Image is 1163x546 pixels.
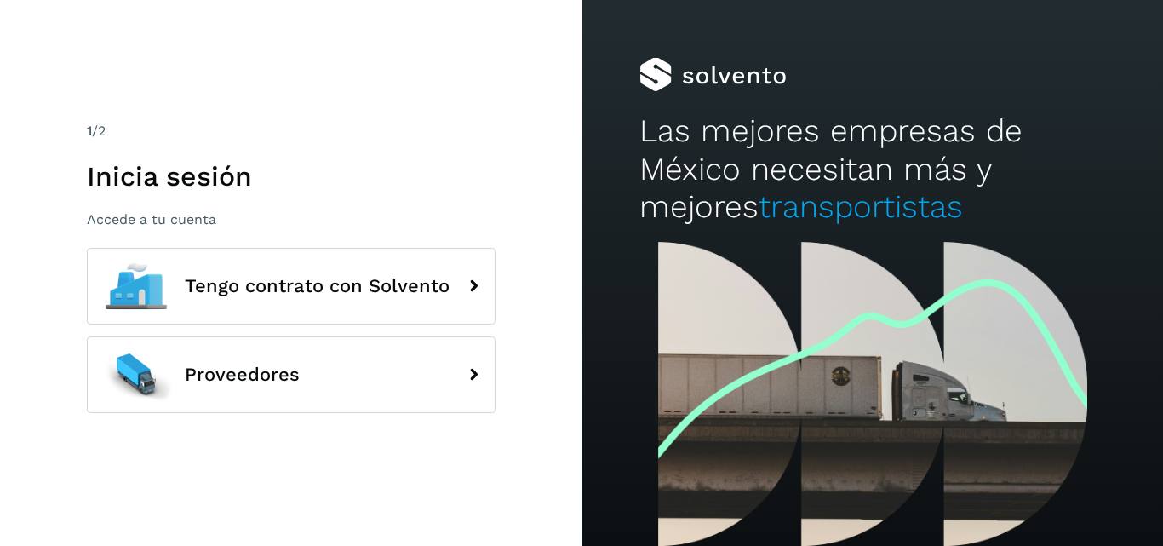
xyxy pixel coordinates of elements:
[87,248,496,325] button: Tengo contrato con Solvento
[759,188,963,225] span: transportistas
[87,336,496,413] button: Proveedores
[185,365,300,385] span: Proveedores
[185,276,450,296] span: Tengo contrato con Solvento
[87,123,92,139] span: 1
[87,160,496,193] h1: Inicia sesión
[87,121,496,141] div: /2
[87,211,496,227] p: Accede a tu cuenta
[639,112,1104,226] h2: Las mejores empresas de México necesitan más y mejores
